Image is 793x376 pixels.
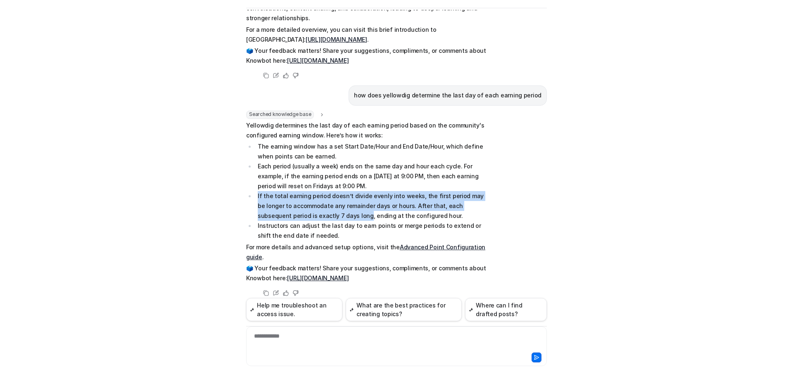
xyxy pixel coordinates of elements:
[287,274,349,281] a: [URL][DOMAIN_NAME]
[246,298,342,321] button: Help me troubleshoot an access issue.
[246,111,314,119] span: Searched knowledge base
[354,90,541,100] p: how does yellowdig determine the last day of each earning period
[246,25,488,45] p: For a more detailed overview, you can visit this brief introduction to [GEOGRAPHIC_DATA]: .
[306,36,367,43] a: [URL][DOMAIN_NAME]
[255,191,488,221] li: If the total earning period doesn’t divide evenly into weeks, the first period may be longer to a...
[465,298,547,321] button: Where can I find drafted posts?
[246,244,485,260] a: Advanced Point Configuration guide
[287,57,349,64] a: [URL][DOMAIN_NAME]
[255,142,488,161] li: The earning window has a set Start Date/Hour and End Date/Hour, which define when points can be e...
[346,298,462,321] button: What are the best practices for creating topics?
[246,242,488,262] p: For more details and advanced setup options, visit the .
[255,161,488,191] li: Each period (usually a week) ends on the same day and hour each cycle. For example, if the earnin...
[255,221,488,241] li: Instructors can adjust the last day to earn points or merge periods to extend or shift the end da...
[246,46,488,66] p: 🗳️ Your feedback matters! Share your suggestions, compliments, or comments about Knowbot here:
[246,263,488,283] p: 🗳️ Your feedback matters! Share your suggestions, compliments, or comments about Knowbot here:
[246,121,488,140] p: Yellowdig determines the last day of each earning period based on the community's configured earn...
